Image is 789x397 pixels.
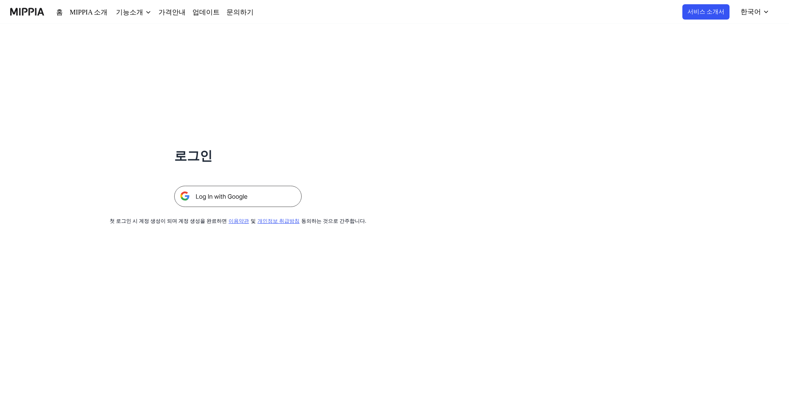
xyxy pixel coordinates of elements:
h1: 로그인 [174,146,302,165]
button: 기능소개 [111,7,145,17]
button: 서비스 소개서 [690,4,732,20]
a: 이용약관 [230,218,247,224]
button: 한국어 [736,3,775,20]
img: 구글 로그인 버튼 [174,186,302,207]
a: 문의하기 [213,7,237,17]
div: 첫 로그인 시 계정 생성이 되며 계정 생성을 완료하면 및 동의하는 것으로 간주합니다. [129,217,347,225]
div: 한국어 [741,7,763,17]
a: 가격안내 [152,7,176,17]
a: 업데이트 [183,7,206,17]
a: MIPPIA 소개 [69,7,105,17]
img: down [139,9,145,16]
a: 개인정보 취급방침 [255,218,290,224]
div: 기능소개 [111,7,139,17]
a: 홈 [56,7,62,17]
